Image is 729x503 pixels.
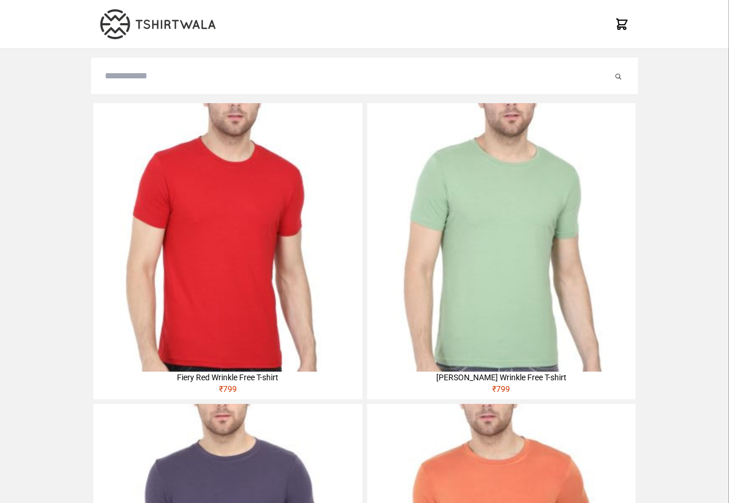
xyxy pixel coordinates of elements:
[93,103,362,372] img: 4M6A2225-320x320.jpg
[93,103,362,399] a: Fiery Red Wrinkle Free T-shirt₹799
[613,69,624,83] button: Submit your search query.
[93,372,362,383] div: Fiery Red Wrinkle Free T-shirt
[100,9,216,39] img: TW-LOGO-400-104.png
[367,103,636,372] img: 4M6A2211-320x320.jpg
[93,383,362,399] div: ₹ 799
[367,383,636,399] div: ₹ 799
[367,103,636,399] a: [PERSON_NAME] Wrinkle Free T-shirt₹799
[367,372,636,383] div: [PERSON_NAME] Wrinkle Free T-shirt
